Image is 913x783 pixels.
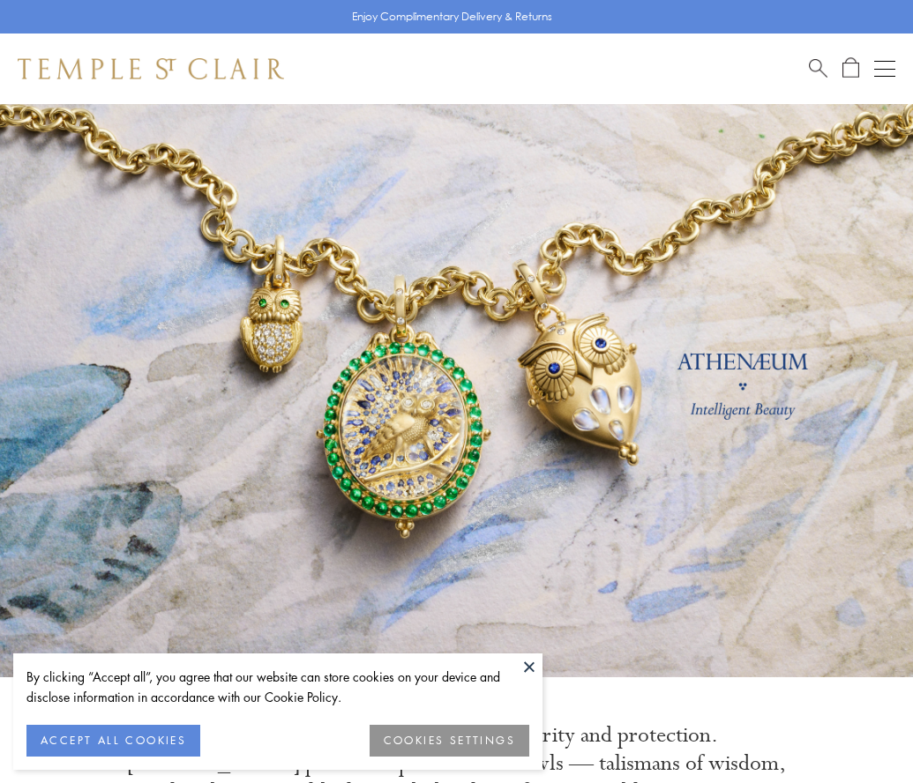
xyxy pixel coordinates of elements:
[370,725,529,757] button: COOKIES SETTINGS
[874,58,895,79] button: Open navigation
[809,57,827,79] a: Search
[18,58,284,79] img: Temple St. Clair
[26,725,200,757] button: ACCEPT ALL COOKIES
[352,8,552,26] p: Enjoy Complimentary Delivery & Returns
[26,667,529,707] div: By clicking “Accept all”, you agree that our website can store cookies on your device and disclos...
[842,57,859,79] a: Open Shopping Bag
